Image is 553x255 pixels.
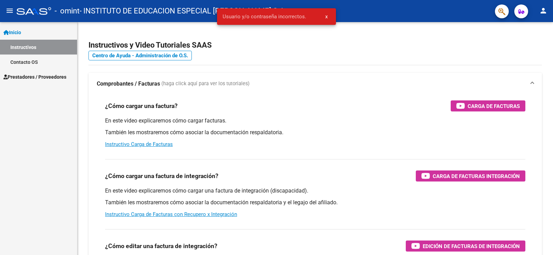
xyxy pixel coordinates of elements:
button: x [320,10,333,23]
strong: Comprobantes / Facturas [97,80,160,88]
span: - INSTITUTO DE EDUCACION ESPECIAL [PERSON_NAME] S.A. [79,3,287,19]
h2: Instructivos y Video Tutoriales SAAS [88,39,542,52]
button: Carga de Facturas Integración [416,170,525,182]
span: - omint [55,3,79,19]
span: (haga click aquí para ver los tutoriales) [161,80,250,88]
span: x [325,13,328,20]
a: Instructivo Carga de Facturas con Recupero x Integración [105,211,237,217]
p: En este video explicaremos cómo cargar facturas. [105,117,525,125]
mat-expansion-panel-header: Comprobantes / Facturas (haga click aquí para ver los tutoriales) [88,73,542,95]
a: Instructivo Carga de Facturas [105,141,173,147]
mat-icon: menu [6,7,14,15]
p: En este video explicaremos cómo cargar una factura de integración (discapacidad). [105,187,525,195]
h3: ¿Cómo cargar una factura? [105,101,178,111]
a: Centro de Ayuda - Administración de O.S. [88,51,192,60]
span: Carga de Facturas [468,102,520,110]
h3: ¿Cómo cargar una factura de integración? [105,171,218,181]
mat-icon: person [539,7,547,15]
h3: ¿Cómo editar una factura de integración? [105,241,217,251]
button: Carga de Facturas [451,100,525,111]
span: Inicio [3,29,21,36]
button: Edición de Facturas de integración [406,241,525,252]
span: Usuario y/o contraseña incorrectos. [223,13,306,20]
span: Carga de Facturas Integración [433,172,520,180]
span: Edición de Facturas de integración [423,242,520,251]
p: También les mostraremos cómo asociar la documentación respaldatoria y el legajo del afiliado. [105,199,525,206]
iframe: Intercom live chat [529,232,546,248]
span: Prestadores / Proveedores [3,73,66,81]
p: También les mostraremos cómo asociar la documentación respaldatoria. [105,129,525,136]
